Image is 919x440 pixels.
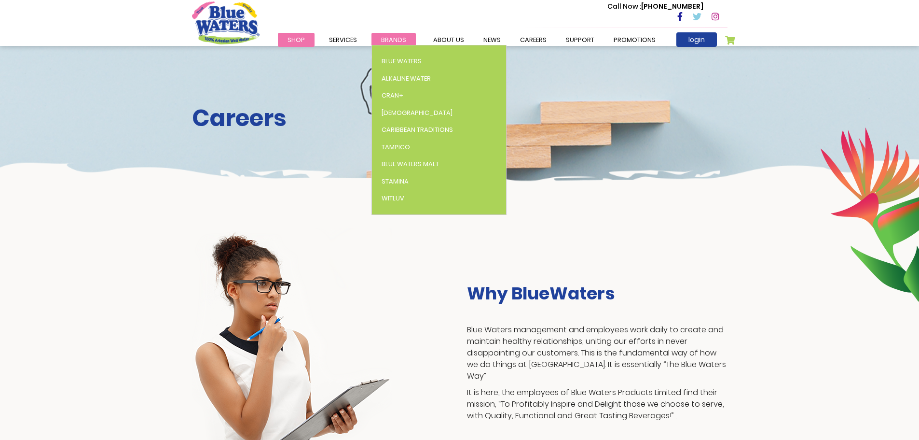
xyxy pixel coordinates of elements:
span: Tampico [382,142,410,152]
span: Stamina [382,177,409,186]
span: Shop [288,35,305,44]
span: Caribbean Traditions [382,125,453,134]
img: career-intro-leaves.png [820,127,919,302]
a: careers [510,33,556,47]
a: store logo [192,1,260,44]
a: login [676,32,717,47]
span: Brands [381,35,406,44]
span: [DEMOGRAPHIC_DATA] [382,108,453,117]
span: Call Now : [607,1,641,11]
h3: Why BlueWaters [467,283,727,304]
a: about us [424,33,474,47]
span: Services [329,35,357,44]
span: Cran+ [382,91,403,100]
span: Alkaline Water [382,74,431,83]
span: Blue Waters [382,57,422,66]
h2: Careers [192,104,727,132]
a: Promotions [604,33,665,47]
p: It is here, the employees of Blue Waters Products Limited find their mission, “To Profitably Insp... [467,387,727,422]
p: Blue Waters management and employees work daily to create and maintain healthy relationships, uni... [467,324,727,382]
p: [PHONE_NUMBER] [607,1,703,12]
a: News [474,33,510,47]
span: Blue Waters Malt [382,159,439,169]
a: support [556,33,604,47]
span: WitLuv [382,194,404,203]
